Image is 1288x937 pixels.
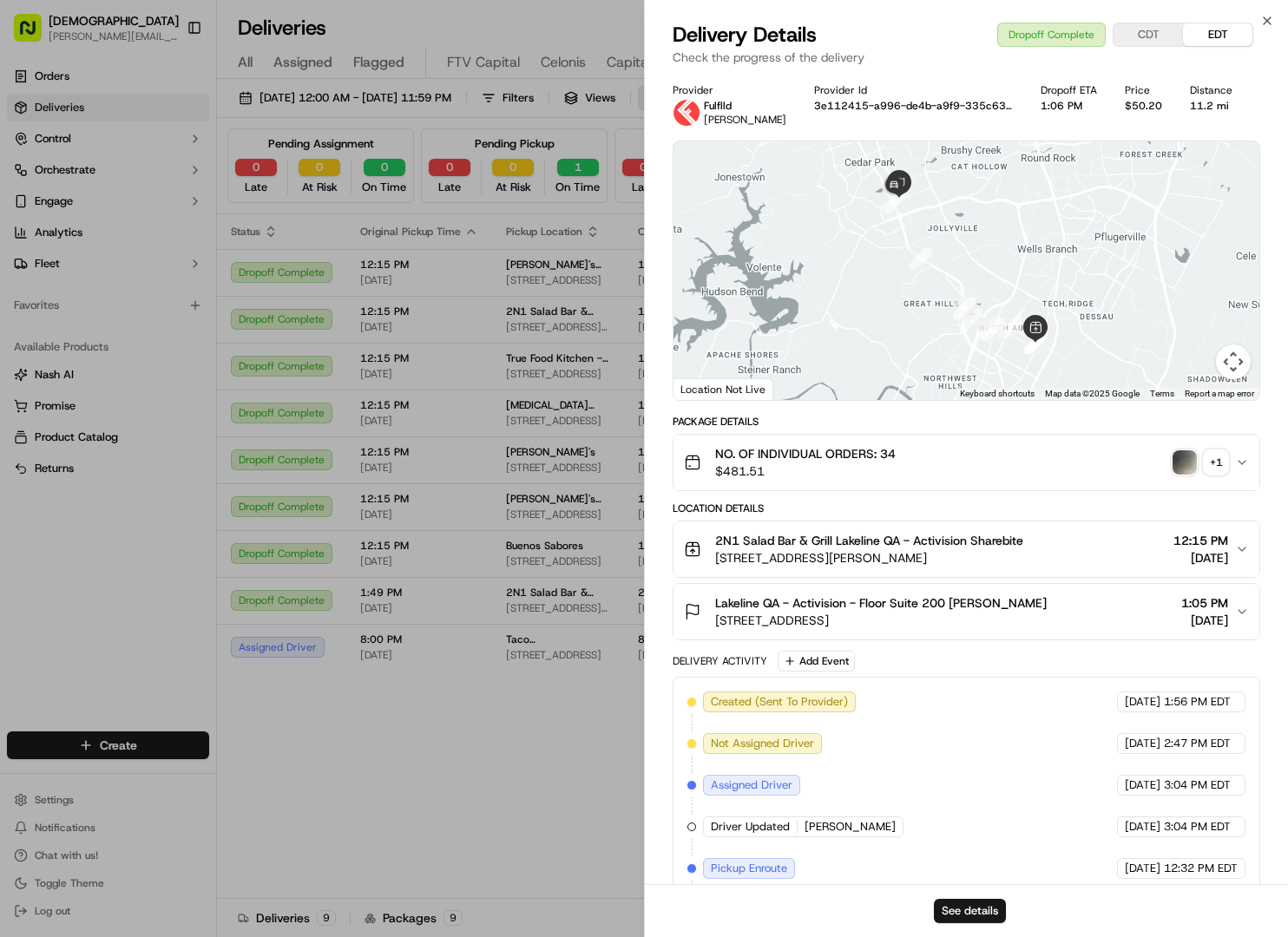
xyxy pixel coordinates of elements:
[678,377,735,400] a: Open this area in Google Maps (opens a new window)
[1164,861,1238,876] span: 12:32 PM EDT
[715,445,896,462] span: NO. OF INDIVIDUAL ORDERS: 34
[1150,389,1174,398] a: Terms (opens in new tab)
[715,612,1047,629] span: [STREET_ADDRESS]
[978,317,1001,339] div: 2
[1114,23,1183,46] button: CDT
[715,462,896,480] span: $481.51
[1125,736,1160,751] span: [DATE]
[1125,819,1160,835] span: [DATE]
[960,309,982,331] div: 1
[673,654,767,668] div: Delivery Activity
[673,21,817,49] span: Delivery Details
[673,501,1260,515] div: Location Details
[960,388,1035,400] button: Keyboard shortcuts
[711,694,848,710] span: Created (Sent To Provider)
[1185,389,1254,398] a: Report a map error
[1041,83,1097,97] div: Dropoff ETA
[1024,331,1047,354] div: 5
[1173,450,1228,475] button: photo_proof_of_delivery image+1
[711,736,814,751] span: Not Assigned Driver
[1164,819,1231,835] span: 3:04 PM EDT
[674,435,1259,490] button: NO. OF INDIVIDUAL ORDERS: 34$481.51photo_proof_of_delivery image+1
[715,532,1023,549] span: 2N1 Salad Bar & Grill Lakeline QA - Activision Sharebite
[1125,861,1160,876] span: [DATE]
[1181,612,1228,629] span: [DATE]
[1183,23,1252,46] button: EDT
[711,861,787,876] span: Pickup Enroute
[934,899,1006,923] button: See details
[1164,777,1231,793] span: 3:04 PM EDT
[678,377,735,400] img: Google
[1045,389,1140,398] span: Map data ©2025 Google
[674,521,1259,577] button: 2N1 Salad Bar & Grill Lakeline QA - Activision Sharebite[STREET_ADDRESS][PERSON_NAME]12:15 PM[DATE]
[711,819,790,835] span: Driver Updated
[674,584,1259,639] button: Lakeline QA - Activision - Floor Suite 200 [PERSON_NAME][STREET_ADDRESS]1:05 PM[DATE]
[711,777,792,793] span: Assigned Driver
[1164,694,1231,710] span: 1:56 PM EDT
[673,415,1260,429] div: Package Details
[1173,450,1197,475] img: photo_proof_of_delivery image
[1041,99,1097,113] div: 1:06 PM
[883,191,905,213] div: 11
[999,317,1022,339] div: 7
[715,549,1023,567] span: [STREET_ADDRESS][PERSON_NAME]
[910,247,932,270] div: 10
[1181,594,1228,612] span: 1:05 PM
[1125,694,1160,710] span: [DATE]
[673,83,786,97] div: Provider
[814,83,1013,97] div: Provider Id
[805,819,896,835] span: [PERSON_NAME]
[1190,99,1232,113] div: 11.2 mi
[1125,83,1162,97] div: Price
[704,113,786,127] span: [PERSON_NAME]
[1173,532,1228,549] span: 12:15 PM
[1025,331,1048,354] div: 6
[982,318,1005,341] div: 8
[814,99,1013,113] button: 3e112415-a996-de4b-a9f9-335c6352cdd6
[674,378,773,400] div: Location Not Live
[1216,344,1251,379] button: Map camera controls
[1190,83,1232,97] div: Distance
[1125,99,1162,113] div: $50.20
[673,49,1260,66] p: Check the progress of the delivery
[1173,549,1228,567] span: [DATE]
[778,651,855,672] button: Add Event
[953,297,976,319] div: 9
[1125,777,1160,793] span: [DATE]
[673,99,700,127] img: profile_Fulflld_OnFleet_Thistle_SF.png
[715,594,1047,612] span: Lakeline QA - Activision - Floor Suite 200 [PERSON_NAME]
[1204,450,1228,475] div: + 1
[704,99,786,113] p: Fulflld
[1164,736,1231,751] span: 2:47 PM EDT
